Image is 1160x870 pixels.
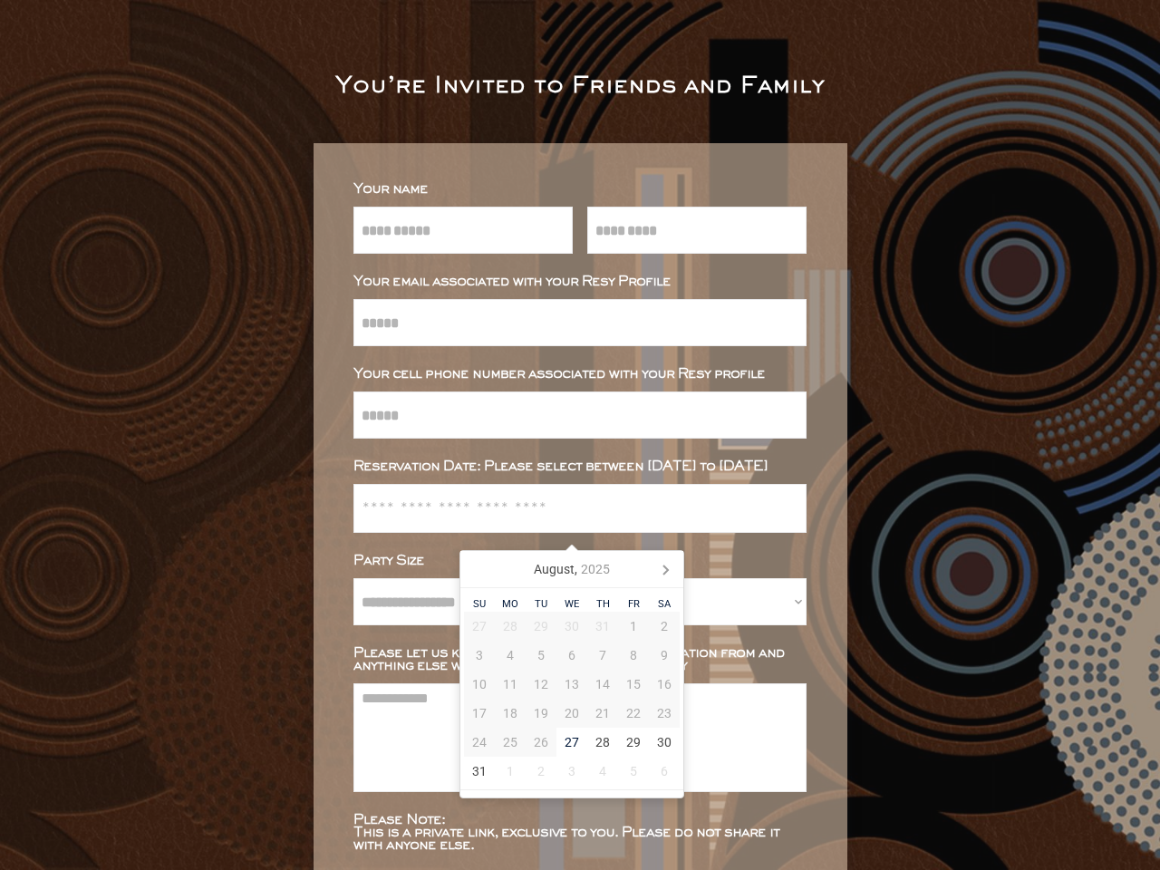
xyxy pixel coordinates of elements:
[526,728,556,757] div: 26
[495,728,526,757] div: 25
[464,728,495,757] div: 24
[495,612,526,641] div: 28
[353,275,807,288] div: Your email associated with your Resy Profile
[556,670,587,699] div: 13
[581,563,610,575] i: 2025
[526,757,556,786] div: 2
[464,757,495,786] div: 31
[649,699,680,728] div: 23
[618,699,649,728] div: 22
[353,647,807,672] div: Please let us know who you received your invitation from and anything else we need to know about ...
[526,641,556,670] div: 5
[618,612,649,641] div: 1
[353,555,807,567] div: Party Size
[526,612,556,641] div: 29
[353,183,807,196] div: Your name
[587,728,618,757] div: 28
[526,599,556,609] div: Tu
[556,599,587,609] div: We
[618,757,649,786] div: 5
[353,368,807,381] div: Your cell phone number associated with your Resy profile
[649,599,680,609] div: Sa
[556,612,587,641] div: 30
[649,641,680,670] div: 9
[526,699,556,728] div: 19
[587,670,618,699] div: 14
[587,757,618,786] div: 4
[556,728,587,757] div: 27
[587,641,618,670] div: 7
[618,599,649,609] div: Fr
[556,757,587,786] div: 3
[649,670,680,699] div: 16
[464,699,495,728] div: 17
[618,728,649,757] div: 29
[618,641,649,670] div: 8
[464,670,495,699] div: 10
[353,814,807,852] div: Please Note: This is a private link, exclusive to you. Please do not share it with anyone else.
[464,612,495,641] div: 27
[353,460,807,473] div: Reservation Date: Please select between [DATE] to [DATE]
[587,599,618,609] div: Th
[587,612,618,641] div: 31
[587,699,618,728] div: 21
[495,670,526,699] div: 11
[495,599,526,609] div: Mo
[618,670,649,699] div: 15
[556,699,587,728] div: 20
[649,612,680,641] div: 2
[526,670,556,699] div: 12
[464,599,495,609] div: Su
[335,76,825,98] div: You’re Invited to Friends and Family
[556,641,587,670] div: 6
[495,641,526,670] div: 4
[495,757,526,786] div: 1
[464,641,495,670] div: 3
[649,728,680,757] div: 30
[649,757,680,786] div: 6
[527,555,617,584] div: August,
[495,699,526,728] div: 18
